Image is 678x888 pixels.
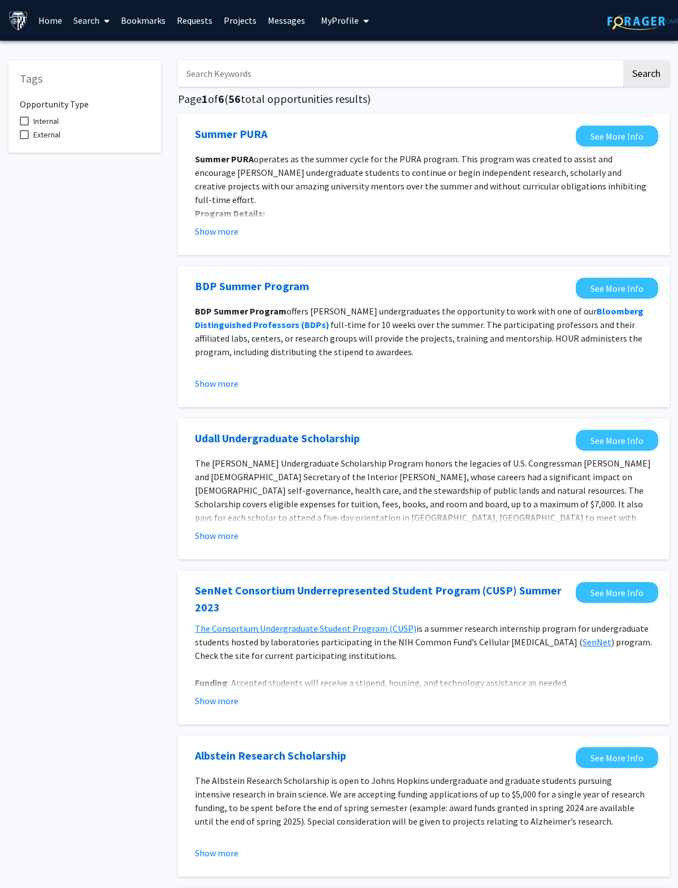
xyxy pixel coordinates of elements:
[607,12,678,30] img: ForagerOne Logo
[195,623,416,634] a: The Consortium Undergraduate Student Program (CUSP)
[576,747,658,768] a: Opens in a new tab
[20,90,150,110] h6: Opportunity Type
[195,846,238,860] button: Show more
[33,1,68,40] a: Home
[195,225,238,238] button: Show more
[195,126,267,143] a: Opens in a new tab
[623,61,670,87] button: Search
[321,15,359,26] span: My Profile
[576,430,658,451] a: Opens in a new tab
[195,694,238,708] button: Show more
[202,92,208,106] span: 1
[195,430,360,447] a: Opens in a new tab
[195,304,653,359] p: offers [PERSON_NAME] undergraduates the opportunity to work with one of our full-time for 10 week...
[195,208,265,219] strong: Program Details:
[195,153,254,165] strong: Summer PURA
[262,1,311,40] a: Messages
[115,1,171,40] a: Bookmarks
[576,582,658,603] a: Opens in a new tab
[195,676,653,689] p: : Accepted students will receive a stipend, housing, and technology assistance as needed.
[576,278,658,299] a: Opens in a new tab
[228,92,241,106] span: 56
[195,677,228,688] strong: Funding
[33,128,60,141] span: External
[218,1,262,40] a: Projects
[178,92,670,106] h5: Page of ( total opportunities results)
[171,1,218,40] a: Requests
[195,747,346,764] a: Opens in a new tab
[195,153,646,205] span: operates as the summer cycle for the PURA program. This program was created to assist and encoura...
[195,622,653,662] p: is a summer research internship program for undergraduate students hosted by laboratories partici...
[195,582,570,616] a: Opens in a new tab
[8,837,48,880] iframe: Chat
[218,92,224,106] span: 6
[68,1,115,40] a: Search
[8,11,28,31] img: Johns Hopkins University Logo
[576,126,658,146] a: Opens in a new tab
[583,636,611,648] a: SenNet
[195,458,651,550] span: The [PERSON_NAME] Undergraduate Scholarship Program honors the legacies of U.S. Congressman [PERS...
[20,72,150,85] h5: Tags
[178,61,621,87] input: Search Keywords
[33,114,59,128] span: Internal
[195,377,238,390] button: Show more
[195,278,309,295] a: Opens in a new tab
[195,529,238,542] button: Show more
[195,305,286,317] strong: BDP Summer Program
[195,774,653,828] p: The Albstein Research Scholarship is open to Johns Hopkins undergraduate and graduate students pu...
